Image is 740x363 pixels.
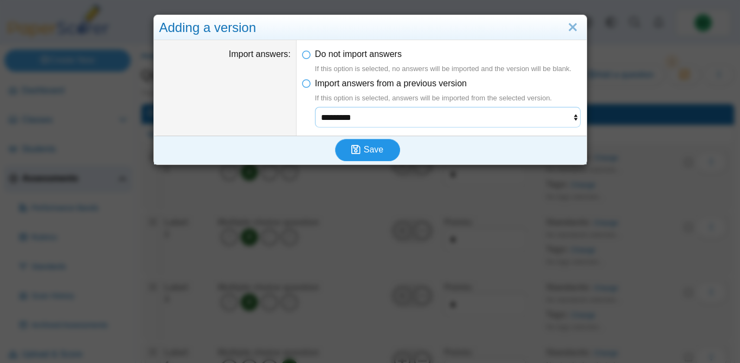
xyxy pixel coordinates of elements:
[229,49,291,59] label: Import answers
[564,18,581,37] a: Close
[315,49,571,74] span: Do not import answers
[335,139,400,161] button: Save
[315,93,552,103] div: If this option is selected, answers will be imported from the selected version.
[364,145,383,154] span: Save
[315,79,552,103] span: Import answers from a previous version
[315,64,571,74] div: If this option is selected, no answers will be imported and the version will be blank.
[154,15,587,41] div: Adding a version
